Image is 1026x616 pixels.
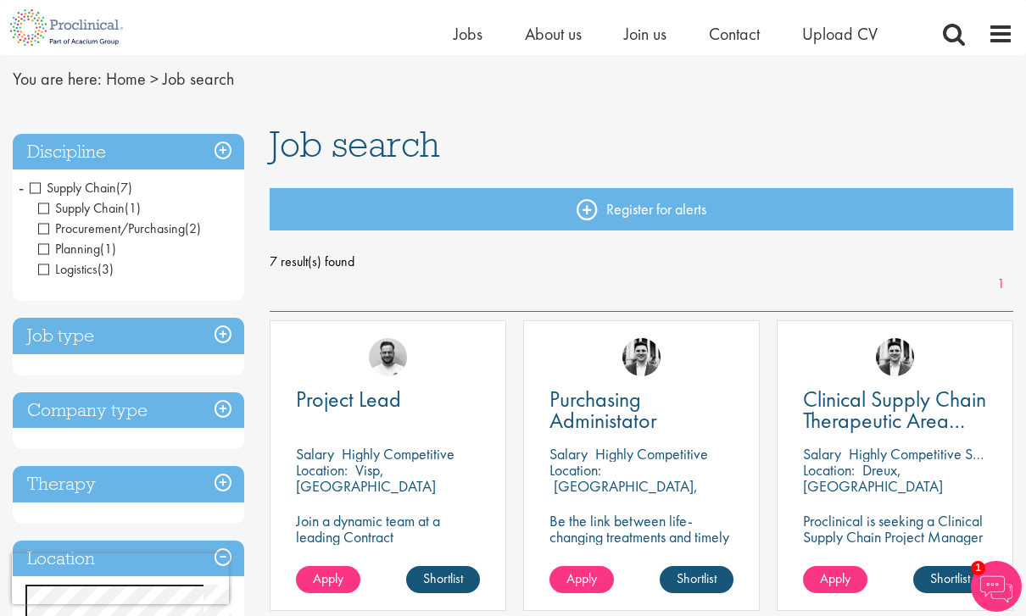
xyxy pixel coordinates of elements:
[296,460,436,496] p: Visp, [GEOGRAPHIC_DATA]
[989,275,1013,294] a: 1
[13,392,244,429] h3: Company type
[163,68,234,90] span: Job search
[270,121,440,167] span: Job search
[803,460,943,496] p: Dreux, [GEOGRAPHIC_DATA]
[802,23,878,45] a: Upload CV
[106,68,146,90] a: breadcrumb link
[803,460,855,480] span: Location:
[454,23,482,45] a: Jobs
[185,219,201,237] span: (2)
[849,444,1003,463] p: Highly Competitive Salary
[296,389,480,410] a: Project Lead
[150,68,159,90] span: >
[98,260,114,278] span: (3)
[19,175,24,200] span: -
[549,389,733,431] a: Purchasing Administator
[38,199,125,217] span: Supply Chain
[549,566,614,593] a: Apply
[549,513,733,561] p: Be the link between life-changing treatments and timely supply.
[624,23,666,45] a: Join us
[38,260,98,278] span: Logistics
[125,199,141,217] span: (1)
[876,338,914,376] img: Edward Little
[13,466,244,502] h3: Therapy
[13,541,244,577] h3: Location
[12,553,229,604] iframe: reCAPTCHA
[38,219,185,237] span: Procurement/Purchasing
[549,476,698,512] p: [GEOGRAPHIC_DATA], [GEOGRAPHIC_DATA]
[30,179,116,197] span: Supply Chain
[296,444,334,463] span: Salary
[525,23,582,45] a: About us
[100,240,116,258] span: (1)
[709,23,760,45] a: Contact
[38,240,116,258] span: Planning
[13,134,244,170] h3: Discipline
[38,240,100,258] span: Planning
[803,389,987,431] a: Clinical Supply Chain Therapeutic Area Project Manager
[38,260,114,278] span: Logistics
[296,513,480,609] p: Join a dynamic team at a leading Contract Manufacturing Organisation (CMO) and contribute to grou...
[38,219,201,237] span: Procurement/Purchasing
[342,444,454,463] p: Highly Competitive
[971,561,985,575] span: 1
[406,566,480,593] a: Shortlist
[622,338,661,376] img: Edward Little
[660,566,733,593] a: Shortlist
[270,188,1014,230] a: Register for alerts
[549,460,601,480] span: Location:
[595,444,708,463] p: Highly Competitive
[296,460,348,480] span: Location:
[803,385,986,456] span: Clinical Supply Chain Therapeutic Area Project Manager
[296,385,401,413] span: Project Lead
[13,318,244,354] h3: Job type
[38,199,141,217] span: Supply Chain
[803,566,867,593] a: Apply
[313,569,343,587] span: Apply
[369,338,407,376] img: Emile De Beer
[30,179,132,197] span: Supply Chain
[820,569,850,587] span: Apply
[971,561,1022,612] img: Chatbot
[566,569,597,587] span: Apply
[913,566,987,593] a: Shortlist
[549,444,588,463] span: Salary
[270,249,1014,275] span: 7 result(s) found
[116,179,132,197] span: (7)
[296,566,360,593] a: Apply
[549,385,657,435] span: Purchasing Administator
[803,444,841,463] span: Salary
[13,68,102,90] span: You are here:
